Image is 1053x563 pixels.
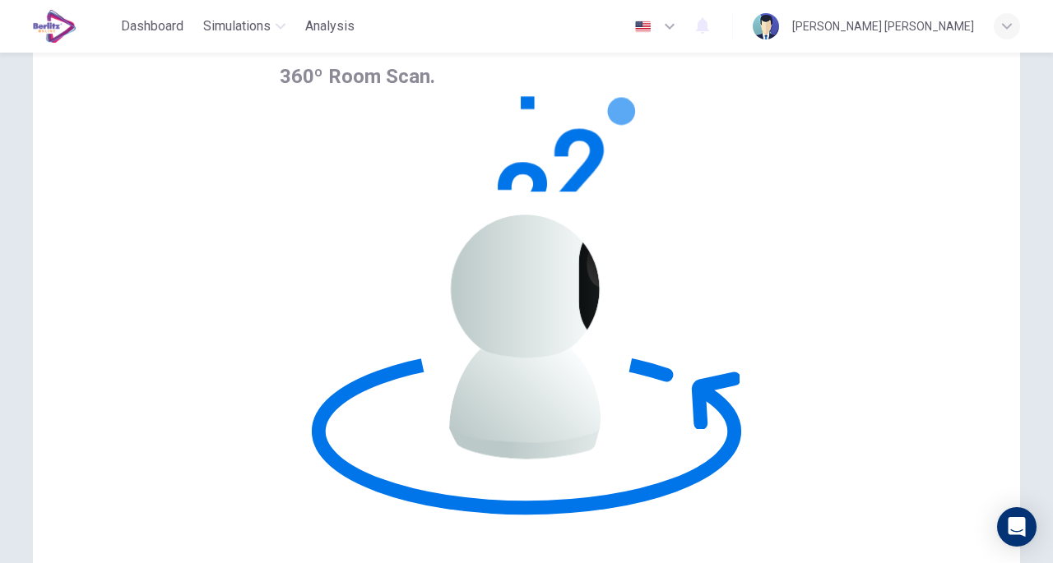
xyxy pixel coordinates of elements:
[121,16,183,36] span: Dashboard
[197,12,292,41] button: Simulations
[203,16,271,36] span: Simulations
[633,21,653,33] img: en
[280,65,435,88] span: 360º Room Scan.
[299,12,361,41] button: Analysis
[305,16,355,36] span: Analysis
[753,13,779,39] img: Profile picture
[997,507,1037,547] div: Open Intercom Messenger
[792,16,974,36] div: [PERSON_NAME] [PERSON_NAME]
[114,12,190,41] button: Dashboard
[33,10,114,43] a: EduSynch logo
[33,10,77,43] img: EduSynch logo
